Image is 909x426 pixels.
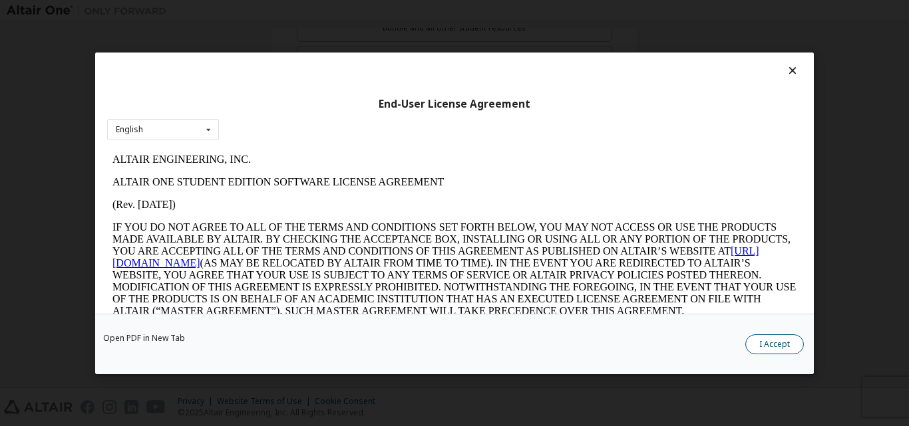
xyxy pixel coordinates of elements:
a: Open PDF in New Tab [103,334,185,342]
p: ALTAIR ONE STUDENT EDITION SOFTWARE LICENSE AGREEMENT [5,28,689,40]
a: [URL][DOMAIN_NAME] [5,97,652,120]
p: This Altair One Student Edition Software License Agreement (“Agreement”) is between Altair Engine... [5,179,689,227]
p: IF YOU DO NOT AGREE TO ALL OF THE TERMS AND CONDITIONS SET FORTH BELOW, YOU MAY NOT ACCESS OR USE... [5,73,689,169]
div: End-User License Agreement [107,97,802,110]
p: ALTAIR ENGINEERING, INC. [5,5,689,17]
div: English [116,126,143,134]
button: I Accept [745,334,804,354]
p: (Rev. [DATE]) [5,51,689,62]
